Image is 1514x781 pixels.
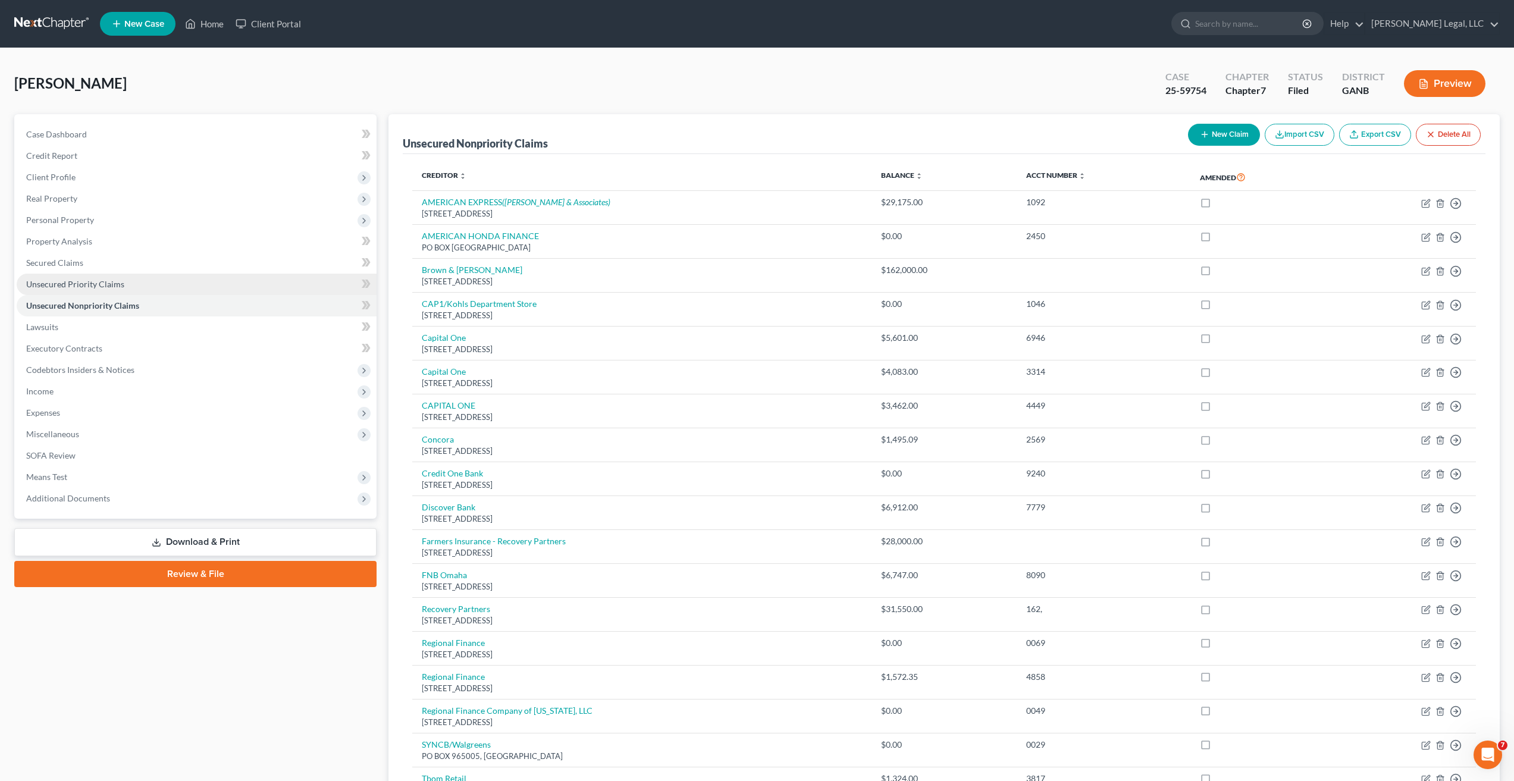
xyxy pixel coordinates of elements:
[881,468,1007,479] div: $0.00
[422,344,862,355] div: [STREET_ADDRESS]
[422,378,862,389] div: [STREET_ADDRESS]
[881,366,1007,378] div: $4,083.00
[1026,671,1181,683] div: 4858
[26,236,92,246] span: Property Analysis
[422,231,539,241] a: AMERICAN HONDA FINANCE
[422,197,610,207] a: AMERICAN EXPRESS([PERSON_NAME] & Associates)
[1026,196,1181,208] div: 1092
[881,434,1007,446] div: $1,495.09
[1288,70,1323,84] div: Status
[26,215,94,225] span: Personal Property
[422,705,593,716] a: Regional Finance Company of [US_STATE], LLC
[422,310,862,321] div: [STREET_ADDRESS]
[881,705,1007,717] div: $0.00
[422,446,862,457] div: [STREET_ADDRESS]
[881,671,1007,683] div: $1,572.35
[1165,70,1206,84] div: Case
[422,265,522,275] a: Brown & [PERSON_NAME]
[422,615,862,626] div: [STREET_ADDRESS]
[26,300,139,310] span: Unsecured Nonpriority Claims
[422,638,485,648] a: Regional Finance
[422,276,862,287] div: [STREET_ADDRESS]
[26,343,102,353] span: Executory Contracts
[17,445,377,466] a: SOFA Review
[881,196,1007,208] div: $29,175.00
[422,672,485,682] a: Regional Finance
[881,535,1007,547] div: $28,000.00
[881,501,1007,513] div: $6,912.00
[26,150,77,161] span: Credit Report
[881,298,1007,310] div: $0.00
[1342,84,1385,98] div: GANB
[422,366,466,377] a: Capital One
[422,570,467,580] a: FNB Omaha
[422,468,483,478] a: Credit One Bank
[881,171,923,180] a: Balance unfold_more
[1190,164,1334,191] th: Amended
[1026,705,1181,717] div: 0049
[1288,84,1323,98] div: Filed
[422,739,491,749] a: SYNCB/Walgreens
[881,400,1007,412] div: $3,462.00
[26,193,77,203] span: Real Property
[1026,230,1181,242] div: 2450
[124,20,164,29] span: New Case
[1026,501,1181,513] div: 7779
[26,429,79,439] span: Miscellaneous
[1195,12,1304,34] input: Search by name...
[17,231,377,252] a: Property Analysis
[1261,84,1266,96] span: 7
[881,230,1007,242] div: $0.00
[1026,332,1181,344] div: 6946
[422,333,466,343] a: Capital One
[26,450,76,460] span: SOFA Review
[1225,70,1269,84] div: Chapter
[422,208,862,219] div: [STREET_ADDRESS]
[1342,70,1385,84] div: District
[17,124,377,145] a: Case Dashboard
[1416,124,1481,146] button: Delete All
[1265,124,1334,146] button: Import CSV
[26,407,60,418] span: Expenses
[17,252,377,274] a: Secured Claims
[916,172,923,180] i: unfold_more
[1026,569,1181,581] div: 8090
[1026,298,1181,310] div: 1046
[1026,637,1181,649] div: 0069
[403,136,548,150] div: Unsecured Nonpriority Claims
[1404,70,1485,97] button: Preview
[881,264,1007,276] div: $162,000.00
[1026,468,1181,479] div: 9240
[881,569,1007,581] div: $6,747.00
[26,386,54,396] span: Income
[1079,172,1086,180] i: unfold_more
[422,683,862,694] div: [STREET_ADDRESS]
[26,365,134,375] span: Codebtors Insiders & Notices
[1026,739,1181,751] div: 0029
[422,299,537,309] a: CAP1/Kohls Department Store
[422,502,475,512] a: Discover Bank
[1026,603,1181,615] div: 162,
[1026,400,1181,412] div: 4449
[1026,171,1086,180] a: Acct Number unfold_more
[422,547,862,559] div: [STREET_ADDRESS]
[1165,84,1206,98] div: 25-59754
[422,536,566,546] a: Farmers Insurance - Recovery Partners
[422,412,862,423] div: [STREET_ADDRESS]
[26,472,67,482] span: Means Test
[422,751,862,762] div: PO BOX 965005, [GEOGRAPHIC_DATA]
[17,274,377,295] a: Unsecured Priority Claims
[26,279,124,289] span: Unsecured Priority Claims
[881,603,1007,615] div: $31,550.00
[17,145,377,167] a: Credit Report
[26,493,110,503] span: Additional Documents
[422,649,862,660] div: [STREET_ADDRESS]
[459,172,466,180] i: unfold_more
[422,434,454,444] a: Concora
[14,74,127,92] span: [PERSON_NAME]
[422,242,862,253] div: PO BOX [GEOGRAPHIC_DATA]
[1365,13,1499,34] a: [PERSON_NAME] Legal, LLC
[26,129,87,139] span: Case Dashboard
[14,528,377,556] a: Download & Print
[17,316,377,338] a: Lawsuits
